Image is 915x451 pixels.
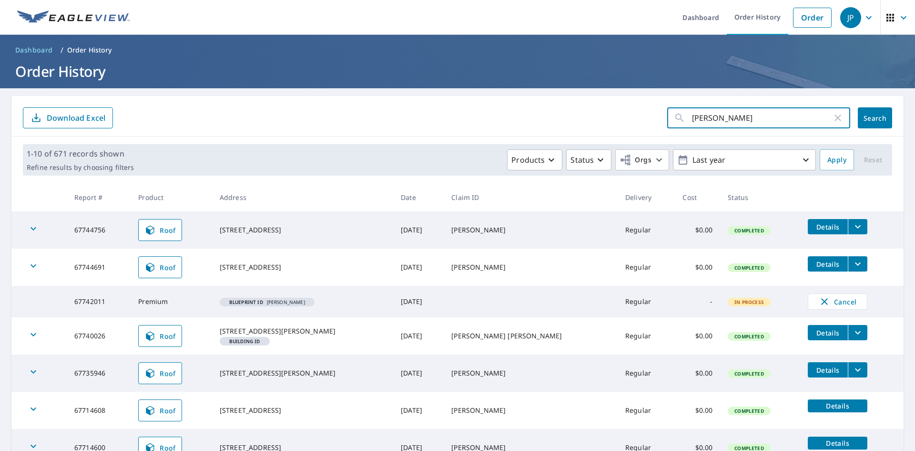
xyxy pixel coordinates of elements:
[848,219,867,234] button: filesDropdownBtn-67744756
[144,224,176,236] span: Roof
[144,330,176,342] span: Roof
[67,286,131,317] td: 67742011
[444,249,618,286] td: [PERSON_NAME]
[808,256,848,272] button: detailsBtn-67744691
[808,437,867,450] button: detailsBtn-67714600
[808,294,867,310] button: Cancel
[393,392,444,429] td: [DATE]
[813,328,842,337] span: Details
[224,300,311,304] span: [PERSON_NAME]
[675,183,720,211] th: Cost
[67,249,131,286] td: 67744691
[511,154,545,166] p: Products
[566,149,611,170] button: Status
[67,355,131,392] td: 67735946
[570,154,594,166] p: Status
[144,262,176,273] span: Roof
[818,296,857,307] span: Cancel
[220,262,386,272] div: [STREET_ADDRESS]
[138,219,182,241] a: Roof
[220,326,386,336] div: [STREET_ADDRESS][PERSON_NAME]
[848,256,867,272] button: filesDropdownBtn-67744691
[23,107,113,128] button: Download Excel
[67,45,112,55] p: Order History
[11,42,57,58] a: Dashboard
[229,300,263,304] em: Blueprint ID
[729,408,769,414] span: Completed
[220,406,386,415] div: [STREET_ADDRESS]
[507,149,562,170] button: Products
[808,325,848,340] button: detailsBtn-67740026
[17,10,130,25] img: EV Logo
[618,355,675,392] td: Regular
[675,211,720,249] td: $0.00
[144,367,176,379] span: Roof
[393,317,444,355] td: [DATE]
[444,355,618,392] td: [PERSON_NAME]
[27,163,134,172] p: Refine results by choosing filters
[618,392,675,429] td: Regular
[865,114,884,123] span: Search
[675,392,720,429] td: $0.00
[729,227,769,234] span: Completed
[675,355,720,392] td: $0.00
[138,399,182,421] a: Roof
[220,225,386,235] div: [STREET_ADDRESS]
[47,113,105,123] p: Download Excel
[729,370,769,377] span: Completed
[138,325,182,347] a: Roof
[813,260,842,269] span: Details
[15,45,53,55] span: Dashboard
[813,439,862,448] span: Details
[212,183,393,211] th: Address
[692,105,832,131] input: Address, Report #, Claim ID, etc.
[393,355,444,392] td: [DATE]
[393,183,444,211] th: Date
[827,154,846,166] span: Apply
[444,211,618,249] td: [PERSON_NAME]
[618,183,675,211] th: Delivery
[393,286,444,317] td: [DATE]
[848,325,867,340] button: filesDropdownBtn-67740026
[618,211,675,249] td: Regular
[793,8,832,28] a: Order
[675,249,720,286] td: $0.00
[67,392,131,429] td: 67714608
[27,148,134,159] p: 1-10 of 671 records shown
[144,405,176,416] span: Roof
[220,368,386,378] div: [STREET_ADDRESS][PERSON_NAME]
[11,62,904,81] h1: Order History
[729,333,769,340] span: Completed
[720,183,800,211] th: Status
[729,264,769,271] span: Completed
[131,183,212,211] th: Product
[808,362,848,378] button: detailsBtn-67735946
[67,183,131,211] th: Report #
[67,317,131,355] td: 67740026
[229,339,260,344] em: Building ID
[675,286,720,317] td: -
[444,317,618,355] td: [PERSON_NAME] [PERSON_NAME]
[813,222,842,231] span: Details
[673,149,816,170] button: Last year
[393,249,444,286] td: [DATE]
[61,44,63,56] li: /
[618,317,675,355] td: Regular
[808,399,867,412] button: detailsBtn-67714608
[618,286,675,317] td: Regular
[813,401,862,410] span: Details
[615,149,669,170] button: Orgs
[620,154,651,166] span: Orgs
[393,211,444,249] td: [DATE]
[138,362,182,384] a: Roof
[444,392,618,429] td: [PERSON_NAME]
[444,183,618,211] th: Claim ID
[808,219,848,234] button: detailsBtn-67744756
[131,286,212,317] td: Premium
[820,149,854,170] button: Apply
[813,366,842,375] span: Details
[11,42,904,58] nav: breadcrumb
[848,362,867,378] button: filesDropdownBtn-67735946
[729,299,770,305] span: In Process
[618,249,675,286] td: Regular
